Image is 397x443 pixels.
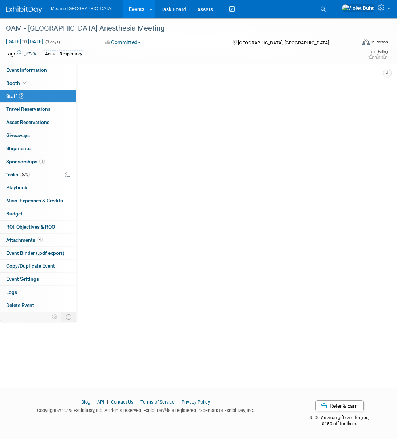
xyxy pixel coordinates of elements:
a: Playbook [0,181,76,194]
a: Attachments4 [0,234,76,246]
span: 50% [20,172,30,177]
img: Format-Inperson.png [362,39,370,45]
a: Privacy Policy [182,399,210,405]
a: Staff2 [0,90,76,103]
a: Copy/Duplicate Event [0,260,76,272]
td: Tags [5,50,36,58]
a: Refer & Earn [315,400,364,411]
span: Booth [6,80,28,86]
span: to [21,39,28,44]
td: Toggle Event Tabs [61,312,76,322]
a: Contact Us [111,399,134,405]
a: Giveaways [0,129,76,142]
a: Tasks50% [0,168,76,181]
a: Logs [0,286,76,299]
span: Attachments [6,237,43,243]
i: Booth reservation complete [23,81,27,85]
a: Delete Event [0,299,76,312]
span: 2 [19,93,24,99]
span: Staff [6,93,24,99]
div: Event Rating [368,50,388,54]
span: Travel Reservations [6,106,51,112]
span: 4 [37,237,43,242]
a: Blog [81,399,90,405]
div: $500 Amazon gift card for you, [297,410,383,427]
a: API [97,399,104,405]
div: $150 off for them. [297,421,383,427]
a: Event Information [0,64,76,77]
span: | [91,399,96,405]
img: Violet Buha [342,4,375,12]
span: | [105,399,110,405]
a: Budget [0,207,76,220]
sup: ® [164,407,167,411]
span: Giveaways [6,132,30,138]
span: Tasks [5,172,30,178]
span: [GEOGRAPHIC_DATA], [GEOGRAPHIC_DATA] [238,40,329,46]
span: Medline [GEOGRAPHIC_DATA] [51,6,112,11]
span: Logs [6,289,17,295]
span: | [135,399,139,405]
span: Budget [6,211,23,217]
a: Travel Reservations [0,103,76,116]
span: Asset Reservations [6,119,49,125]
div: In-Person [371,39,388,45]
a: Event Binder (.pdf export) [0,247,76,260]
span: Sponsorships [6,159,45,164]
span: Copy/Duplicate Event [6,263,55,269]
div: Acute - Respiratory [43,50,84,58]
span: Event Binder (.pdf export) [6,250,64,256]
a: Sponsorships1 [0,155,76,168]
span: Event Settings [6,276,39,282]
div: OAM - [GEOGRAPHIC_DATA] Anesthesia Meeting [3,22,350,35]
a: Misc. Expenses & Credits [0,194,76,207]
span: Playbook [6,184,27,190]
button: Committed [103,39,144,46]
a: ROI, Objectives & ROO [0,221,76,233]
span: Shipments [6,145,31,151]
span: Event Information [6,67,47,73]
a: Booth [0,77,76,90]
img: ExhibitDay [6,6,42,13]
div: Copyright © 2025 ExhibitDay, Inc. All rights reserved. ExhibitDay is a registered trademark of Ex... [5,405,286,414]
a: Terms of Service [140,399,175,405]
div: Event Format [329,38,388,49]
a: Edit [24,51,36,57]
a: Asset Reservations [0,116,76,129]
span: (3 days) [45,40,60,44]
a: Shipments [0,142,76,155]
span: Misc. Expenses & Credits [6,198,63,203]
span: Delete Event [6,302,34,308]
td: Personalize Event Tab Strip [49,312,61,322]
span: [DATE] [DATE] [5,38,44,45]
span: ROI, Objectives & ROO [6,224,55,230]
span: | [176,399,180,405]
a: Event Settings [0,273,76,285]
span: 1 [39,159,45,164]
